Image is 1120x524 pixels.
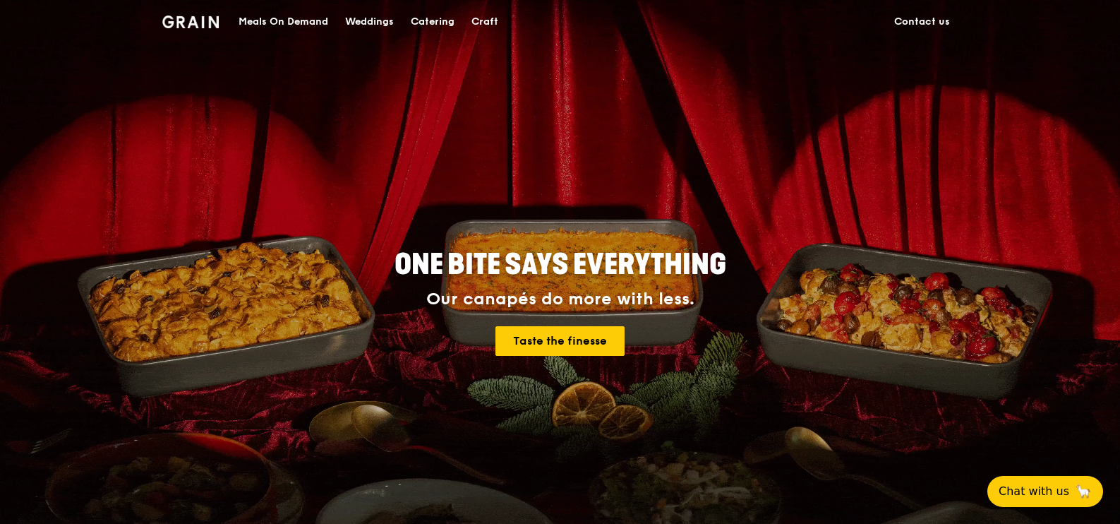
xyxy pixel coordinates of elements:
div: Our canapés do more with less. [306,290,814,309]
button: Chat with us🦙 [987,476,1103,507]
span: Chat with us [999,483,1069,500]
img: Grain [162,16,219,28]
div: Craft [471,1,498,43]
a: Catering [402,1,463,43]
span: ONE BITE SAYS EVERYTHING [395,248,726,282]
a: Weddings [337,1,402,43]
div: Weddings [345,1,394,43]
div: Meals On Demand [239,1,328,43]
a: Taste the finesse [495,326,625,356]
div: Catering [411,1,454,43]
a: Contact us [886,1,958,43]
span: 🦙 [1075,483,1092,500]
a: Craft [463,1,507,43]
